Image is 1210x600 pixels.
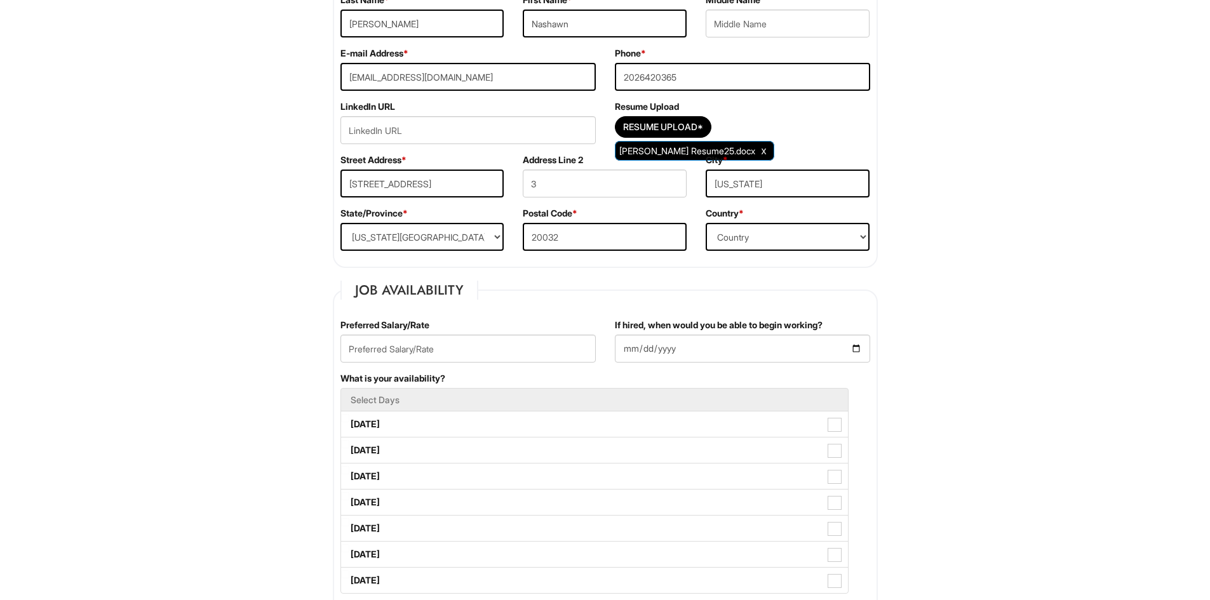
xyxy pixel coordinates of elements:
[523,207,577,220] label: Postal Code
[523,170,687,197] input: Apt., Suite, Box, etc.
[341,568,848,593] label: [DATE]
[340,116,596,144] input: LinkedIn URL
[341,490,848,515] label: [DATE]
[706,10,870,37] input: Middle Name
[615,319,823,331] label: If hired, when would you be able to begin working?
[706,170,870,197] input: City
[340,223,504,251] select: State/Province
[340,154,407,166] label: Street Address
[615,63,870,91] input: Phone
[341,516,848,541] label: [DATE]
[340,63,596,91] input: E-mail Address
[523,223,687,251] input: Postal Code
[341,411,848,437] label: [DATE]
[340,335,596,363] input: Preferred Salary/Rate
[340,170,504,197] input: Street Address
[706,223,870,251] select: Country
[615,100,679,113] label: Resume Upload
[615,47,646,60] label: Phone
[523,10,687,37] input: First Name
[341,542,848,567] label: [DATE]
[340,100,395,113] label: LinkedIn URL
[340,47,408,60] label: E-mail Address
[615,116,711,138] button: Resume Upload*Resume Upload*
[706,207,744,220] label: Country
[340,10,504,37] input: Last Name
[340,319,429,331] label: Preferred Salary/Rate
[758,142,770,159] a: Clear Uploaded File
[340,281,478,300] legend: Job Availability
[341,463,848,489] label: [DATE]
[706,154,728,166] label: City
[340,207,408,220] label: State/Province
[351,395,838,404] h5: Select Days
[341,437,848,463] label: [DATE]
[619,145,755,156] span: [PERSON_NAME] Resume25.docx
[523,154,583,166] label: Address Line 2
[340,372,445,385] label: What is your availability?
